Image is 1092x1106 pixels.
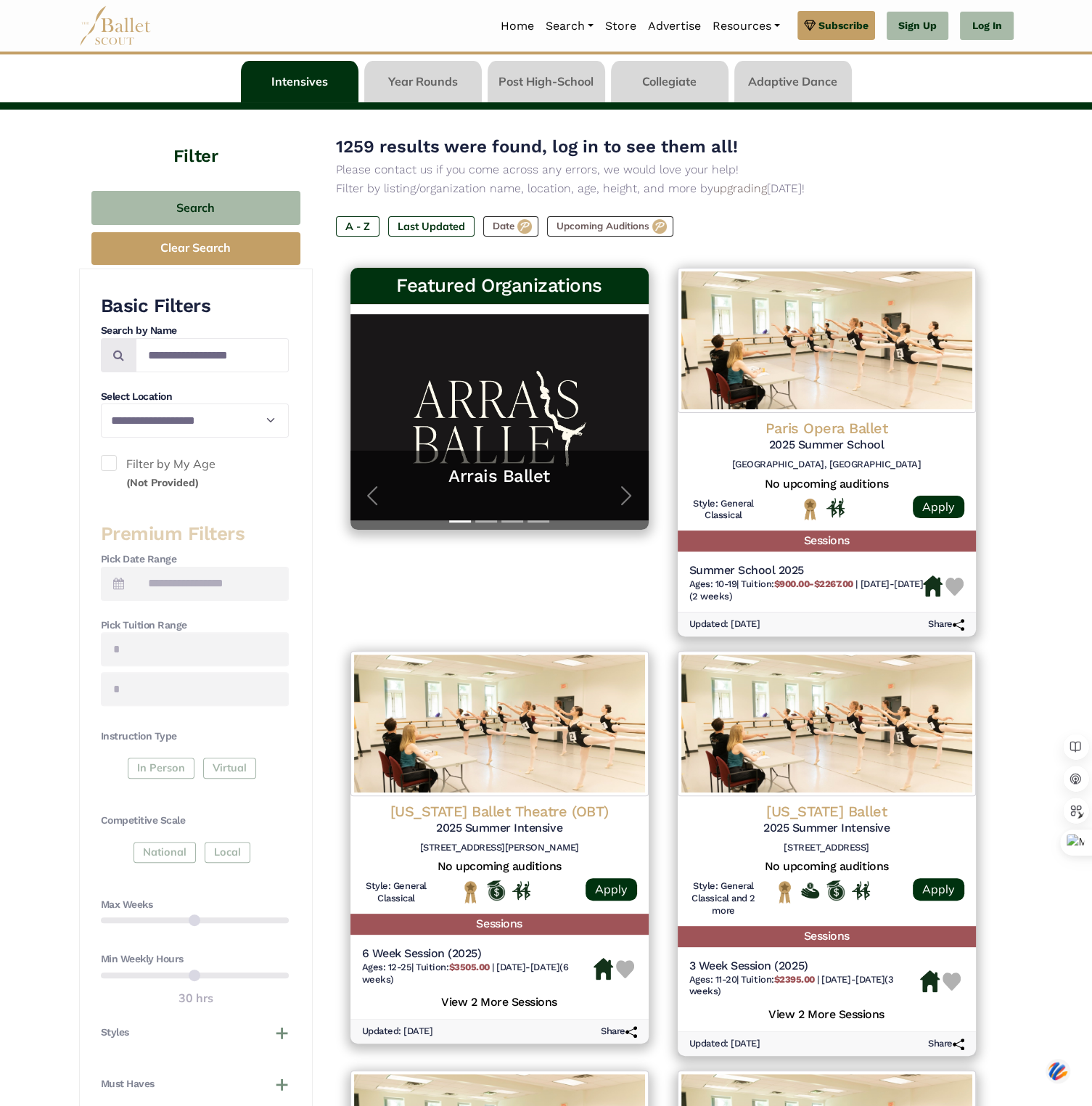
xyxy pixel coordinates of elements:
[773,578,853,589] b: $900.00-$2267.00
[238,61,361,102] li: Intensives
[678,651,976,796] img: Logo
[594,958,613,980] img: Housing Available
[101,952,289,967] h4: Min Weekly Hours
[852,881,870,900] img: In Person
[689,498,758,523] h6: Style: General Classical
[362,802,637,821] h4: [US_STATE] Ballet Theatre (OBT)
[485,61,608,102] li: Post High-School
[601,1025,637,1038] h6: Share
[540,11,599,41] a: Search
[689,859,964,874] h5: No upcoming auditions
[773,974,814,985] b: $2395.00
[678,268,976,413] img: Logo
[642,11,707,41] a: Advertise
[483,216,538,237] label: Date
[689,419,964,438] h4: Paris Opera Ballet
[689,578,737,589] span: Ages: 10-19
[461,880,480,903] img: National
[678,926,976,947] h5: Sessions
[350,914,649,935] h5: Sessions
[928,1038,964,1050] h6: Share
[689,880,758,917] h6: Style: General Classical and 2 more
[475,513,497,530] button: Slide 2
[362,1025,433,1038] h6: Updated: [DATE]
[608,61,731,102] li: Collegiate
[678,531,976,552] h5: Sessions
[801,498,819,520] img: National
[776,880,794,903] img: National
[487,880,505,901] img: Offers Scholarship
[101,324,289,338] h4: Search by Name
[707,11,786,41] a: Resources
[689,438,964,453] h5: 2025 Summer School
[126,476,199,489] small: (Not Provided)
[689,578,924,603] h6: | |
[336,160,990,179] p: Please contact us if you come across any errors, we would love your help!
[512,881,530,900] img: In Person
[362,274,637,298] h3: Featured Organizations
[101,618,289,633] h4: Pick Tuition Range
[586,878,637,901] a: Apply
[350,651,649,796] img: Logo
[689,959,921,974] h5: 3 Week Session (2025)
[101,898,289,912] h4: Max Weeks
[416,962,492,972] span: Tuition:
[731,61,855,102] li: Adaptive Dance
[945,578,964,596] img: Heart
[960,12,1013,41] a: Log In
[923,575,943,597] img: Housing Available
[599,11,642,41] a: Store
[527,513,549,530] button: Slide 4
[336,136,738,157] span: 1259 results were found, log in to see them all!
[689,974,894,997] span: [DATE]-[DATE] (3 weeks)
[689,1004,964,1023] h5: View 2 More Sessions
[101,729,289,744] h4: Instruction Type
[928,618,964,631] h6: Share
[101,455,289,492] label: Filter by My Age
[362,821,637,836] h5: 2025 Summer Intensive
[336,216,379,237] label: A - Z
[689,618,760,631] h6: Updated: [DATE]
[741,974,817,985] span: Tuition:
[801,882,819,898] img: Offers Financial Aid
[101,1077,289,1091] button: Must Haves
[448,962,489,972] b: $3505.00
[741,578,855,589] span: Tuition:
[689,842,964,854] h6: [STREET_ADDRESS]
[336,179,990,198] p: Filter by listing/organization name, location, age, height, and more by [DATE]!
[501,513,523,530] button: Slide 3
[362,842,637,854] h6: [STREET_ADDRESS][PERSON_NAME]
[362,962,594,986] h6: | |
[689,821,964,836] h5: 2025 Summer Intensive
[101,1077,155,1091] h4: Must Haves
[689,477,964,492] h5: No upcoming auditions
[365,465,634,488] h5: Arrais Ballet
[689,974,737,985] span: Ages: 11-20
[689,974,921,999] h6: | |
[804,17,816,33] img: gem.svg
[689,802,964,821] h4: [US_STATE] Ballet
[887,12,948,41] a: Sign Up
[362,880,431,905] h6: Style: General Classical
[616,960,634,978] img: Heart
[1046,1057,1070,1084] img: svg+xml;base64,PHN2ZyB3aWR0aD0iNDQiIGhlaWdodD0iNDQiIHZpZXdCb3g9IjAgMCA0NCA0NCIgZmlsbD0ibm9uZSIgeG...
[136,338,289,372] input: Search by names...
[362,859,637,874] h5: No upcoming auditions
[913,496,964,518] a: Apply
[920,970,940,992] img: Housing Available
[79,110,313,169] h4: Filter
[362,991,637,1010] h5: View 2 More Sessions
[361,61,485,102] li: Year Rounds
[101,814,289,828] h4: Competitive Scale
[797,11,875,40] a: Subscribe
[178,989,213,1008] output: 30 hrs
[943,972,961,991] img: Heart
[713,181,767,195] a: upgrading
[362,946,594,962] h5: 6 Week Session (2025)
[818,17,869,33] span: Subscribe
[362,962,569,985] span: [DATE]-[DATE] (6 weeks)
[913,878,964,901] a: Apply
[101,552,289,567] h4: Pick Date Range
[362,962,412,972] span: Ages: 12-25
[689,578,924,602] span: [DATE]-[DATE] (2 weeks)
